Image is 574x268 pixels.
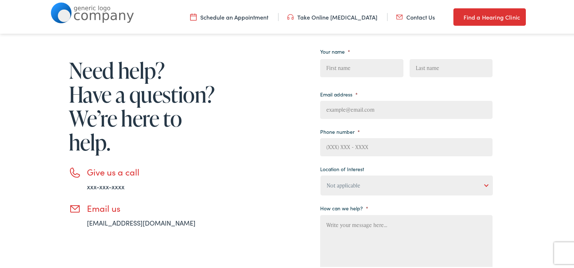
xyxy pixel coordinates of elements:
h3: Give us a call [87,166,217,176]
a: Take Online [MEDICAL_DATA] [287,12,377,20]
label: Location of Interest [320,165,364,171]
img: utility icon [190,12,197,20]
a: Find a Hearing Clinic [453,7,526,25]
input: example@email.com [320,100,493,118]
a: xxx-xxx-xxxx [87,181,125,190]
h3: Email us [87,202,217,213]
label: Phone number [320,127,360,134]
label: Email address [320,90,358,96]
img: utility icon [396,12,403,20]
label: Your name [320,47,350,54]
label: How can we help? [320,204,368,210]
input: First name [320,58,403,76]
a: Schedule an Appointment [190,12,268,20]
input: (XXX) XXX - XXXX [320,137,493,155]
input: Last name [410,58,493,76]
a: Contact Us [396,12,435,20]
img: utility icon [453,12,460,20]
h1: Need help? Have a question? We’re here to help. [69,57,217,153]
a: [EMAIL_ADDRESS][DOMAIN_NAME] [87,217,196,226]
img: utility icon [287,12,294,20]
